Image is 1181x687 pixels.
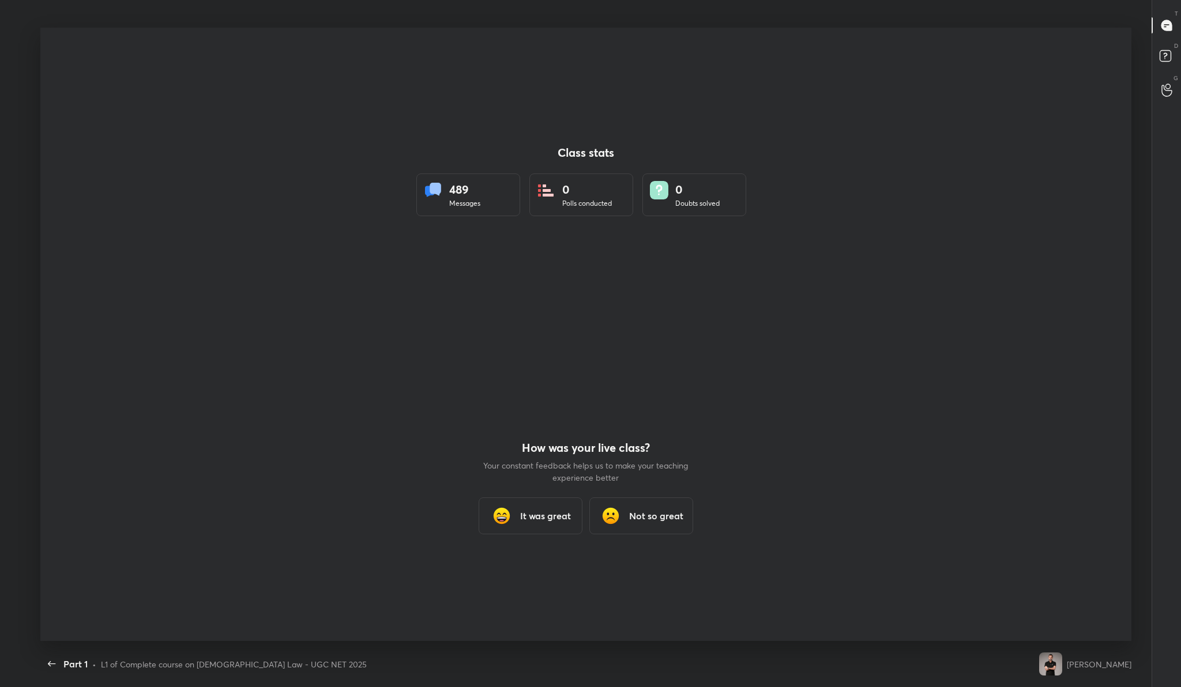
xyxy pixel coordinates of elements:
img: 9f6949702e7c485d94fd61f2cce3248e.jpg [1039,652,1062,675]
div: 0 [562,181,612,198]
p: D [1174,41,1178,50]
img: doubts.8a449be9.svg [650,181,668,199]
div: [PERSON_NAME] [1067,658,1131,670]
div: Polls conducted [562,198,612,209]
div: Doubts solved [675,198,720,209]
div: Part 1 [63,657,88,671]
img: grinning_face_with_smiling_eyes_cmp.gif [490,504,513,527]
div: L1 of Complete course on [DEMOGRAPHIC_DATA] Law - UGC NET 2025 [101,658,367,670]
div: • [92,658,96,670]
h4: Class stats [416,146,755,160]
p: T [1175,9,1178,18]
p: G [1174,74,1178,82]
h3: Not so great [629,509,683,523]
img: statsPoll.b571884d.svg [537,181,555,199]
img: statsMessages.856aad98.svg [424,181,442,199]
div: Messages [449,198,480,209]
h4: How was your live class? [482,441,690,455]
div: 489 [449,181,480,198]
h3: It was great [520,509,571,523]
p: Your constant feedback helps us to make your teaching experience better [482,459,690,484]
img: frowning_face_cmp.gif [599,504,622,527]
div: 0 [675,181,720,198]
